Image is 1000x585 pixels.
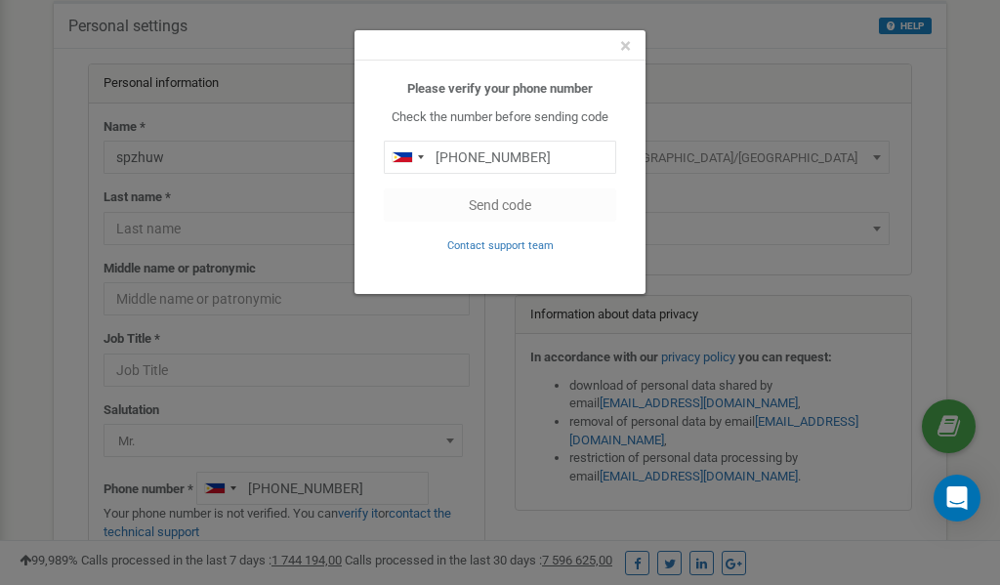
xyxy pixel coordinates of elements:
[384,188,616,222] button: Send code
[447,239,554,252] small: Contact support team
[447,237,554,252] a: Contact support team
[384,141,616,174] input: 0905 123 4567
[407,81,593,96] b: Please verify your phone number
[934,475,980,522] div: Open Intercom Messenger
[620,36,631,57] button: Close
[384,108,616,127] p: Check the number before sending code
[385,142,430,173] div: Telephone country code
[620,34,631,58] span: ×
